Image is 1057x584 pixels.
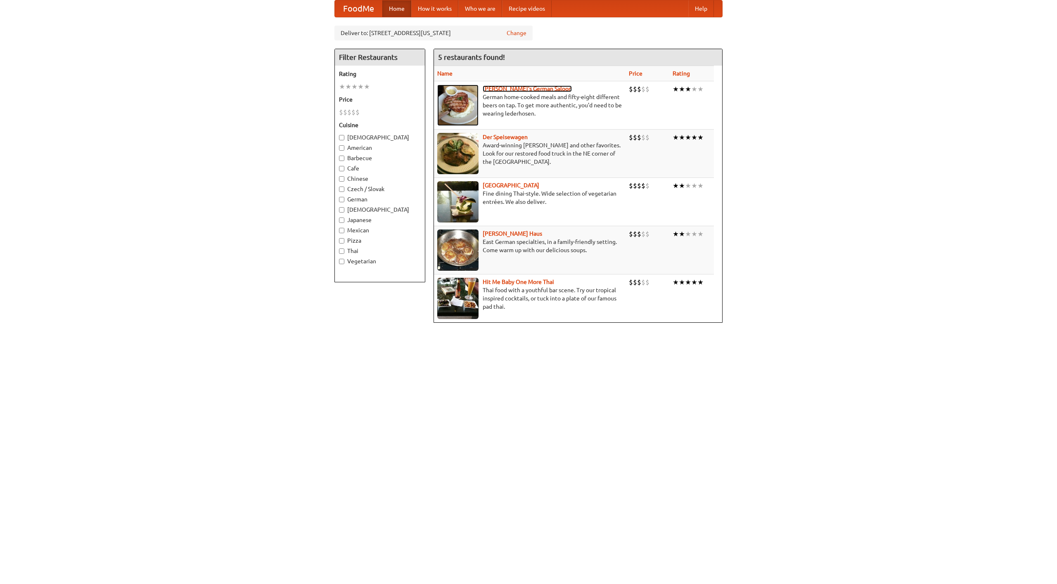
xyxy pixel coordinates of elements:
h5: Rating [339,70,421,78]
li: ★ [673,85,679,94]
a: Home [382,0,411,17]
li: $ [645,229,649,239]
li: $ [629,278,633,287]
li: ★ [685,133,691,142]
li: $ [629,229,633,239]
li: ★ [691,229,697,239]
p: German home-cooked meals and fifty-eight different beers on tap. To get more authentic, you'd nee... [437,93,622,118]
li: $ [629,133,633,142]
li: $ [339,108,343,117]
h4: Filter Restaurants [335,49,425,66]
li: ★ [679,278,685,287]
li: $ [641,229,645,239]
li: ★ [691,278,697,287]
input: [DEMOGRAPHIC_DATA] [339,207,344,213]
li: ★ [685,229,691,239]
label: Barbecue [339,154,421,162]
li: $ [633,85,637,94]
li: $ [629,85,633,94]
li: $ [633,133,637,142]
li: $ [637,85,641,94]
a: [PERSON_NAME] Haus [483,230,542,237]
label: American [339,144,421,152]
ng-pluralize: 5 restaurants found! [438,53,505,61]
li: ★ [364,82,370,91]
li: ★ [673,181,679,190]
li: ★ [691,181,697,190]
li: ★ [358,82,364,91]
a: Help [688,0,714,17]
li: ★ [685,278,691,287]
li: $ [645,133,649,142]
input: Czech / Slovak [339,187,344,192]
input: Cafe [339,166,344,171]
li: $ [645,85,649,94]
li: ★ [673,278,679,287]
li: $ [633,278,637,287]
li: $ [645,278,649,287]
div: Deliver to: [STREET_ADDRESS][US_STATE] [334,26,533,40]
li: ★ [697,85,704,94]
label: German [339,195,421,203]
li: $ [629,181,633,190]
li: ★ [697,229,704,239]
p: Fine dining Thai-style. Wide selection of vegetarian entrées. We also deliver. [437,189,622,206]
p: East German specialties, in a family-friendly setting. Come warm up with our delicious soups. [437,238,622,254]
li: $ [641,85,645,94]
input: Vegetarian [339,259,344,264]
li: ★ [679,181,685,190]
li: ★ [697,181,704,190]
a: [GEOGRAPHIC_DATA] [483,182,539,189]
label: [DEMOGRAPHIC_DATA] [339,133,421,142]
a: Name [437,70,453,77]
input: Mexican [339,228,344,233]
label: Vegetarian [339,257,421,265]
li: $ [637,181,641,190]
a: Change [507,29,526,37]
input: Pizza [339,238,344,244]
li: $ [347,108,351,117]
li: $ [351,108,355,117]
li: ★ [679,229,685,239]
input: [DEMOGRAPHIC_DATA] [339,135,344,140]
li: $ [641,133,645,142]
li: ★ [345,82,351,91]
label: Japanese [339,216,421,224]
li: ★ [685,85,691,94]
label: Pizza [339,236,421,245]
li: $ [641,278,645,287]
input: American [339,145,344,151]
li: ★ [691,85,697,94]
li: $ [637,133,641,142]
a: Who we are [458,0,502,17]
li: ★ [697,278,704,287]
h5: Price [339,95,421,104]
label: [DEMOGRAPHIC_DATA] [339,206,421,214]
li: ★ [679,133,685,142]
label: Thai [339,247,421,255]
input: Japanese [339,218,344,223]
li: ★ [691,133,697,142]
a: FoodMe [335,0,382,17]
a: Der Speisewagen [483,134,528,140]
li: $ [637,229,641,239]
label: Czech / Slovak [339,185,421,193]
label: Chinese [339,175,421,183]
li: $ [645,181,649,190]
li: ★ [673,133,679,142]
li: $ [633,181,637,190]
li: $ [637,278,641,287]
a: [PERSON_NAME]'s German Saloon [483,85,572,92]
li: ★ [685,181,691,190]
a: Rating [673,70,690,77]
li: $ [343,108,347,117]
label: Cafe [339,164,421,173]
a: Hit Me Baby One More Thai [483,279,554,285]
img: babythai.jpg [437,278,479,319]
li: $ [355,108,360,117]
li: $ [633,229,637,239]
